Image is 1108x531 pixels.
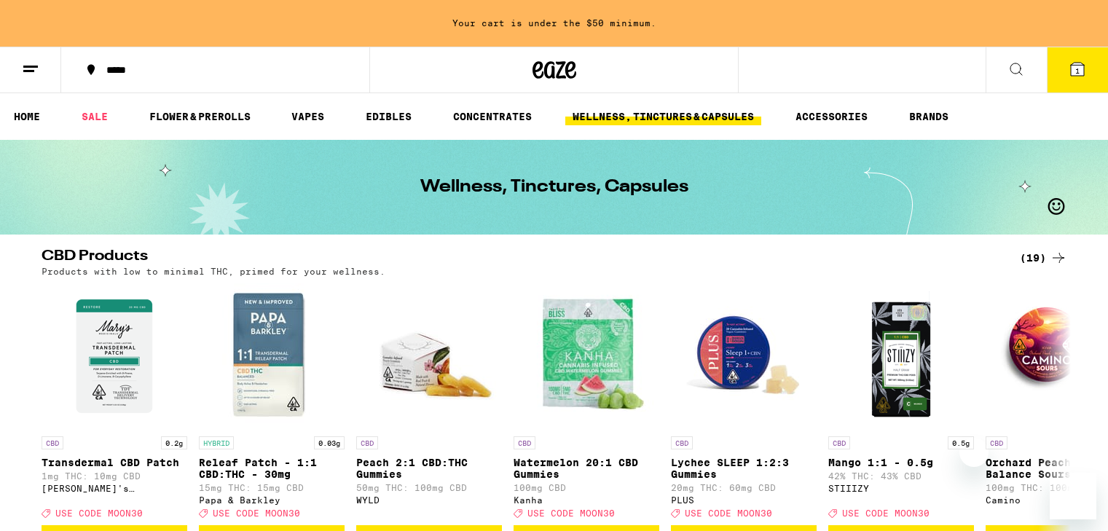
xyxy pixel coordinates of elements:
[842,508,930,518] span: USE CODE MOON30
[671,457,817,480] p: Lychee SLEEP 1:2:3 Gummies
[42,436,63,449] p: CBD
[948,436,974,449] p: 0.5g
[356,283,502,525] a: Open page for Peach 2:1 CBD:THC Gummies from WYLD
[55,508,143,518] span: USE CODE MOON30
[671,283,817,525] a: Open page for Lychee SLEEP 1:2:3 Gummies from PLUS
[161,436,187,449] p: 0.2g
[42,471,187,481] p: 1mg THC: 10mg CBD
[828,283,974,525] a: Open page for Mango 1:1 - 0.5g from STIIIZY
[1020,249,1067,267] a: (19)
[1047,47,1108,93] button: 1
[42,283,187,429] img: Mary's Medicinals - Transdermal CBD Patch
[199,457,345,480] p: Releaf Patch - 1:1 CBD:THC - 30mg
[142,108,258,125] a: FLOWER & PREROLLS
[358,108,419,125] a: EDIBLES
[685,508,772,518] span: USE CODE MOON30
[356,283,502,429] img: WYLD - Peach 2:1 CBD:THC Gummies
[671,483,817,492] p: 20mg THC: 60mg CBD
[1050,473,1096,519] iframe: Button to launch messaging window
[902,108,956,125] a: BRANDS
[514,283,659,525] a: Open page for Watermelon 20:1 CBD Gummies from Kanha
[788,108,875,125] a: ACCESSORIES
[446,108,539,125] a: CONCENTRATES
[671,495,817,505] div: PLUS
[199,436,234,449] p: HYBRID
[828,484,974,493] div: STIIIZY
[7,108,47,125] a: HOME
[199,283,345,525] a: Open page for Releaf Patch - 1:1 CBD:THC - 30mg from Papa & Barkley
[527,508,615,518] span: USE CODE MOON30
[199,495,345,505] div: Papa & Barkley
[671,283,817,429] img: PLUS - Lychee SLEEP 1:2:3 Gummies
[514,436,535,449] p: CBD
[959,438,989,467] iframe: Close message
[42,283,187,525] a: Open page for Transdermal CBD Patch from Mary's Medicinals
[74,108,115,125] a: SALE
[42,267,385,276] p: Products with low to minimal THC, primed for your wellness.
[565,108,761,125] a: WELLNESS, TINCTURES & CAPSULES
[199,483,345,492] p: 15mg THC: 15mg CBD
[514,283,659,429] img: Kanha - Watermelon 20:1 CBD Gummies
[828,457,974,468] p: Mango 1:1 - 0.5g
[356,483,502,492] p: 50mg THC: 100mg CBD
[42,249,996,267] h2: CBD Products
[828,436,850,449] p: CBD
[42,484,187,493] div: [PERSON_NAME]'s Medicinals
[356,436,378,449] p: CBD
[1075,66,1080,75] span: 1
[514,457,659,480] p: Watermelon 20:1 CBD Gummies
[199,283,345,429] img: Papa & Barkley - Releaf Patch - 1:1 CBD:THC - 30mg
[356,495,502,505] div: WYLD
[671,436,693,449] p: CBD
[420,178,688,196] h1: Wellness, Tinctures, Capsules
[828,471,974,481] p: 42% THC: 43% CBD
[356,457,502,480] p: Peach 2:1 CBD:THC Gummies
[42,457,187,468] p: Transdermal CBD Patch
[828,283,974,429] img: STIIIZY - Mango 1:1 - 0.5g
[514,483,659,492] p: 100mg CBD
[213,508,300,518] span: USE CODE MOON30
[514,495,659,505] div: Kanha
[314,436,345,449] p: 0.03g
[284,108,331,125] a: VAPES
